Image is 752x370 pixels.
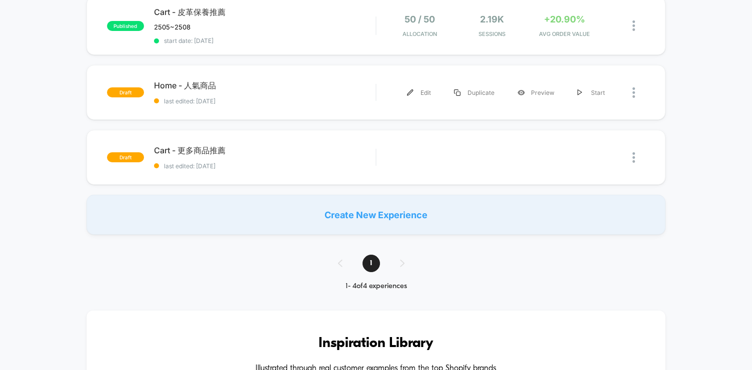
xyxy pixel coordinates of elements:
img: menu [407,89,413,96]
span: 2.19k [480,14,504,24]
span: last edited: [DATE] [154,162,375,170]
div: Duplicate [442,81,506,104]
span: Cart - 皮革保養推薦 [154,7,375,18]
div: Edit [395,81,442,104]
span: 2505~2508 [154,23,190,31]
div: Preview [506,81,566,104]
span: Home - 人氣商品 [154,80,375,91]
img: close [632,20,635,31]
img: close [632,87,635,98]
span: start date: [DATE] [154,37,375,44]
img: menu [454,89,460,96]
span: Sessions [458,30,525,37]
span: published [107,21,144,31]
span: Allocation [402,30,437,37]
span: draft [107,87,144,97]
img: menu [577,89,582,96]
img: close [632,152,635,163]
span: Cart - 更多商品推薦 [154,145,375,156]
div: Start [566,81,616,104]
span: AVG ORDER VALUE [530,30,597,37]
span: draft [107,152,144,162]
span: last edited: [DATE] [154,97,375,105]
h3: Inspiration Library [116,336,635,352]
div: 1 - 4 of 4 experiences [328,282,424,291]
span: 50 / 50 [404,14,435,24]
div: Create New Experience [86,195,665,235]
span: 1 [362,255,380,272]
span: +20.90% [544,14,585,24]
